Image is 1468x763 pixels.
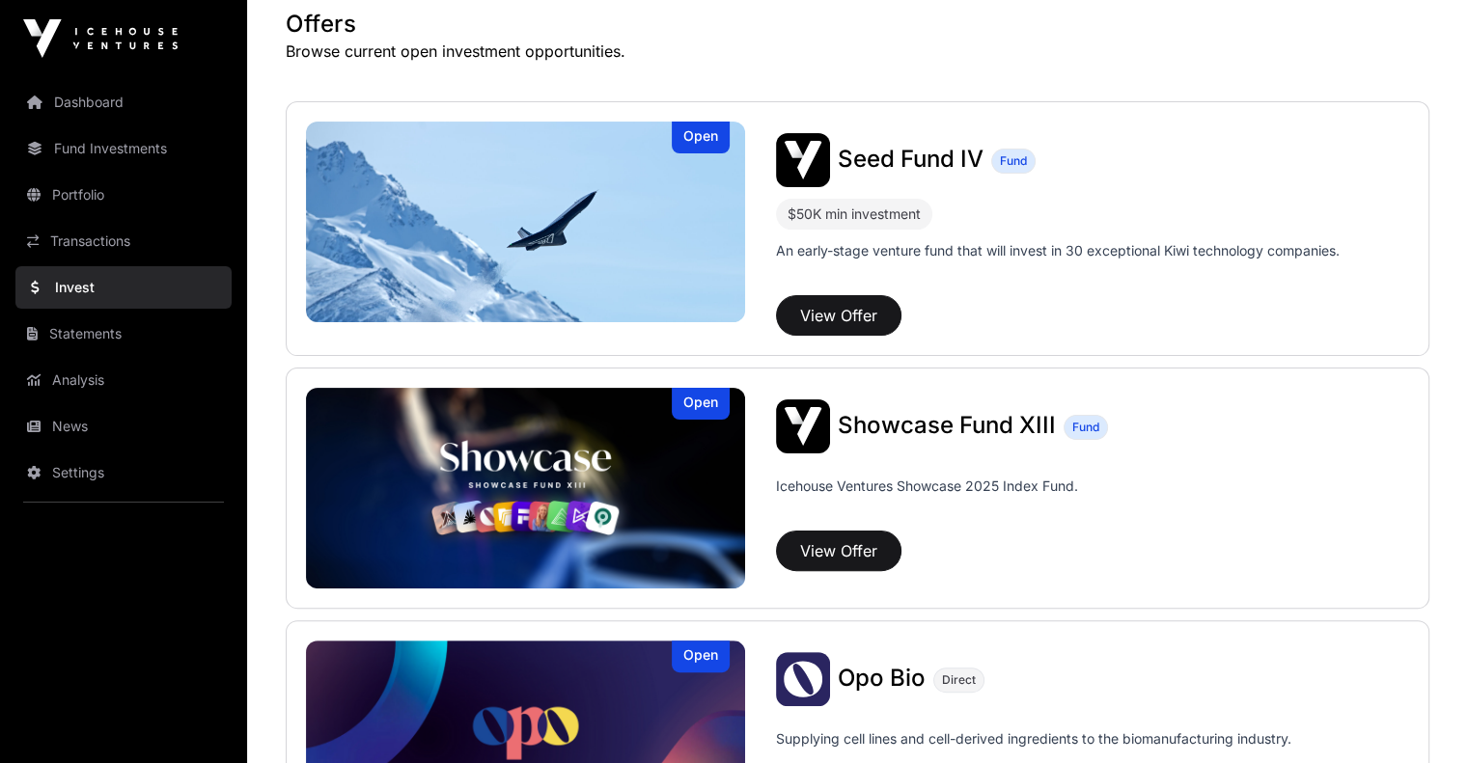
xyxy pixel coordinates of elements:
[776,652,830,706] img: Opo Bio
[776,199,932,230] div: $50K min investment
[306,122,745,322] a: Seed Fund IVOpen
[15,313,232,355] a: Statements
[15,266,232,309] a: Invest
[672,388,730,420] div: Open
[286,9,1429,40] h1: Offers
[15,127,232,170] a: Fund Investments
[286,40,1429,63] p: Browse current open investment opportunities.
[15,405,232,448] a: News
[776,241,1340,260] p: An early-stage venture fund that will invest in 30 exceptional Kiwi technology companies.
[788,203,921,226] div: $50K min investment
[672,640,730,672] div: Open
[776,133,830,187] img: Seed Fund IV
[15,220,232,262] a: Transactions
[15,451,232,494] a: Settings
[776,729,1291,749] p: Supplying cell lines and cell-derived ingredients to the biomanufacturing industry.
[15,81,232,123] a: Dashboard
[306,122,745,322] img: Seed Fund IV
[838,411,1056,439] span: Showcase Fund XIII
[776,399,830,453] img: Showcase Fund XIII
[23,19,178,58] img: Icehouse Ventures Logo
[1072,420,1099,435] span: Fund
[306,388,745,588] img: Showcase Fund XIII
[838,664,926,692] span: Opo Bio
[838,667,926,692] a: Opo Bio
[838,148,983,173] a: Seed Fund IV
[776,531,901,571] button: View Offer
[306,388,745,588] a: Showcase Fund XIIIOpen
[942,672,976,688] span: Direct
[1000,153,1027,169] span: Fund
[672,122,730,153] div: Open
[15,174,232,216] a: Portfolio
[15,359,232,401] a: Analysis
[776,477,1078,496] p: Icehouse Ventures Showcase 2025 Index Fund.
[838,414,1056,439] a: Showcase Fund XIII
[1371,670,1468,763] iframe: Chat Widget
[776,295,901,336] button: View Offer
[838,145,983,173] span: Seed Fund IV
